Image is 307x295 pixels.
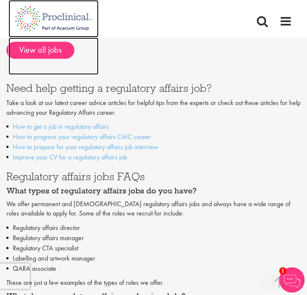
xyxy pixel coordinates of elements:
p: These are just a few examples of the types of roles we offer. [6,278,301,288]
h3: Regulatory affairs jobs FAQs [6,171,301,182]
a: How to prepare for your regulatory affairs job interview [13,142,158,151]
p: We offer permanent and [DEMOGRAPHIC_DATA] regulatory affairs jobs and always have a wide range of... [6,199,301,219]
a: How to progress your regulatory affairs CMC career [13,132,151,141]
a: Improve your CV for a regulatory affairs job [13,153,127,162]
li: Regulatory CTA specialist [6,243,301,253]
li: Labelling and artwork manager [6,253,301,264]
span: 1 [279,267,287,275]
h4: What types of regulatory affairs jobs do you have? [6,187,301,195]
li: QARA associate [6,264,301,274]
h3: Need help getting a regulatory affairs job? [6,82,301,94]
a: How to get a job in regulatory affairs [13,122,109,131]
p: Take a look at our latest career advice articles for helpful tips from the experts or check out t... [6,98,301,118]
a: View all jobs [6,42,74,59]
li: Regulatory affairs director [6,223,301,233]
li: Regulatory affairs manager [6,233,301,243]
img: Chatbot [279,267,305,293]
